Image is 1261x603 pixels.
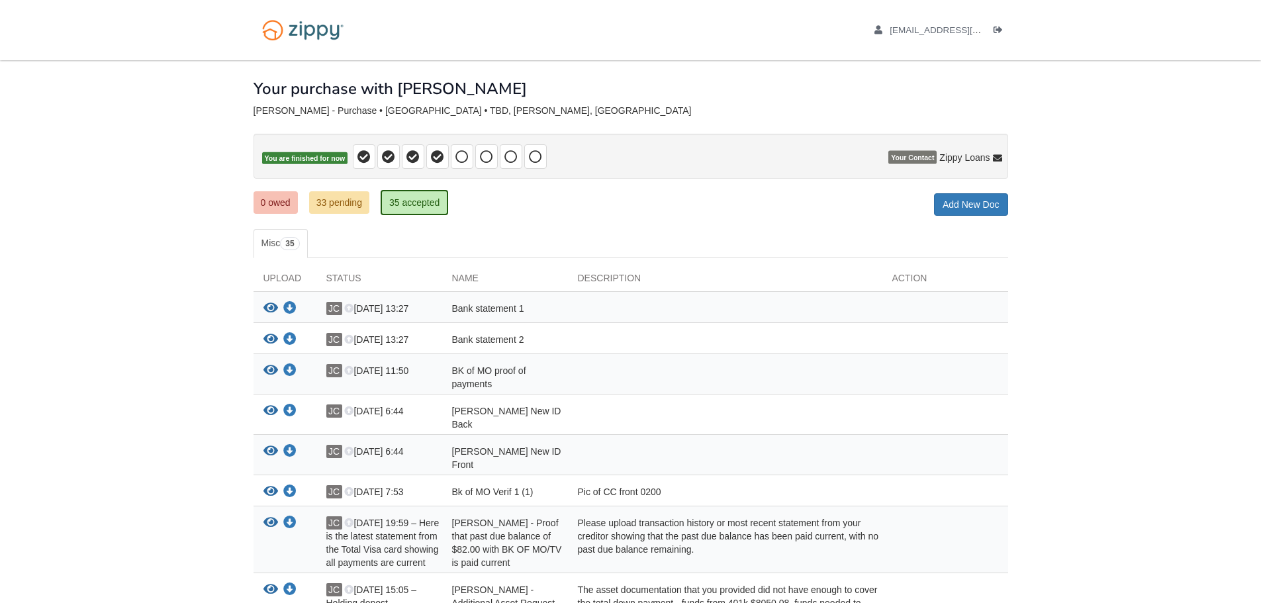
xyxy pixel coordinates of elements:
[452,518,562,568] span: [PERSON_NAME] - Proof that past due balance of $82.00 with BK OF MO/TV is paid current
[263,404,278,418] button: View Jenn Carr New ID Back
[254,13,352,47] img: Logo
[283,518,297,529] a: Download Jennifer Carr - Proof that past due balance of $82.00 with BK OF MO/TV is paid current
[452,365,526,389] span: BK of MO proof of payments
[263,333,278,347] button: View Bank statement 2
[442,271,568,291] div: Name
[283,366,297,377] a: Download BK of MO proof of payments
[326,583,342,596] span: JC
[344,446,403,457] span: [DATE] 6:44
[452,334,524,345] span: Bank statement 2
[344,365,408,376] span: [DATE] 11:50
[326,364,342,377] span: JC
[344,487,403,497] span: [DATE] 7:53
[381,190,448,215] a: 35 accepted
[452,406,561,430] span: [PERSON_NAME] New ID Back
[568,271,882,291] div: Description
[283,487,297,498] a: Download Bk of MO Verif 1 (1)
[262,152,348,165] span: You are finished for now
[326,404,342,418] span: JC
[254,191,298,214] a: 0 owed
[452,446,561,470] span: [PERSON_NAME] New ID Front
[344,334,408,345] span: [DATE] 13:27
[263,516,278,530] button: View Jennifer Carr - Proof that past due balance of $82.00 with BK OF MO/TV is paid current
[254,229,308,258] a: Misc
[283,304,297,314] a: Download Bank statement 1
[254,271,316,291] div: Upload
[263,485,278,499] button: View Bk of MO Verif 1 (1)
[934,193,1008,216] a: Add New Doc
[874,25,1042,38] a: edit profile
[263,364,278,378] button: View BK of MO proof of payments
[280,237,299,250] span: 35
[326,485,342,498] span: JC
[888,151,937,164] span: Your Contact
[326,516,342,530] span: JC
[263,583,278,597] button: View Gail Wrona - Additional Asset Request - The asset documentation that you provided did not ha...
[263,302,278,316] button: View Bank statement 1
[568,516,882,569] div: Please upload transaction history or most recent statement from your creditor showing that the pa...
[326,333,342,346] span: JC
[344,303,408,314] span: [DATE] 13:27
[890,25,1041,35] span: ajakkcarr@gmail.com
[283,335,297,346] a: Download Bank statement 2
[326,302,342,315] span: JC
[283,406,297,417] a: Download Jenn Carr New ID Back
[994,25,1008,38] a: Log out
[939,151,990,164] span: Zippy Loans
[326,445,342,458] span: JC
[263,445,278,459] button: View Jenn Carr New ID Front
[316,271,442,291] div: Status
[452,487,534,497] span: Bk of MO Verif 1 (1)
[283,585,297,596] a: Download Gail Wrona - Additional Asset Request - The asset documentation that you provided did no...
[283,447,297,457] a: Download Jenn Carr New ID Front
[309,191,369,214] a: 33 pending
[452,303,524,314] span: Bank statement 1
[254,105,1008,116] div: [PERSON_NAME] - Purchase • [GEOGRAPHIC_DATA] • TBD, [PERSON_NAME], [GEOGRAPHIC_DATA]
[254,80,527,97] h1: Your purchase with [PERSON_NAME]
[568,485,882,502] div: Pic of CC front 0200
[344,406,403,416] span: [DATE] 6:44
[882,271,1008,291] div: Action
[326,518,440,568] span: [DATE] 19:59 – Here is the latest statement from the Total Visa card showing all payments are cur...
